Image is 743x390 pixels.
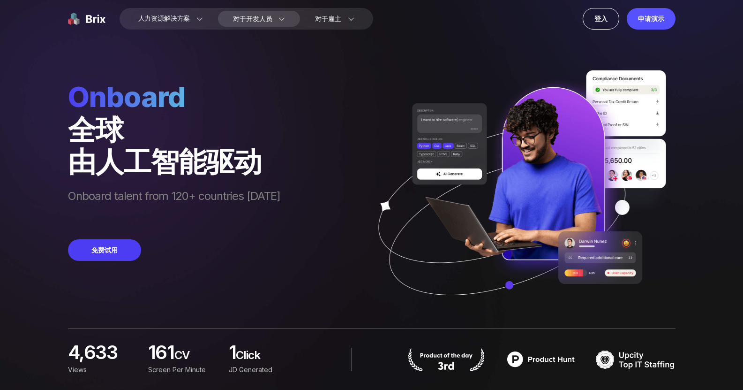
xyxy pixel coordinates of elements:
span: Click [236,348,298,367]
div: JD Generated [228,365,297,375]
font: 对于开发人员 [233,14,272,24]
img: 人工智能生成 [361,70,675,323]
font: 免费试用 [91,246,118,254]
font: 人力资源解决方案 [138,14,190,23]
button: 免费试用 [68,239,141,261]
span: Onboard [68,80,280,114]
font: 申请演示 [638,15,664,23]
font: 全球 [68,113,123,146]
div: Views [68,365,137,375]
font: 由人工智能驱动 [68,145,262,178]
font: 登入 [594,15,608,23]
div: screen per minute [148,365,217,375]
span: 4,633 [68,344,117,360]
a: 申请演示 [627,8,675,30]
span: CV [174,348,217,367]
span: Onboard talent from 120+ countries [DATE] [68,189,280,221]
a: 登入 [583,8,619,30]
font: 对于雇主 [315,14,341,24]
img: 顶级 IT 人员配备 [596,348,675,371]
span: 1 [228,344,235,363]
img: 产品搜寻徽章 [406,348,486,371]
img: 产品搜寻徽章 [501,348,581,371]
span: 161 [148,344,174,363]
